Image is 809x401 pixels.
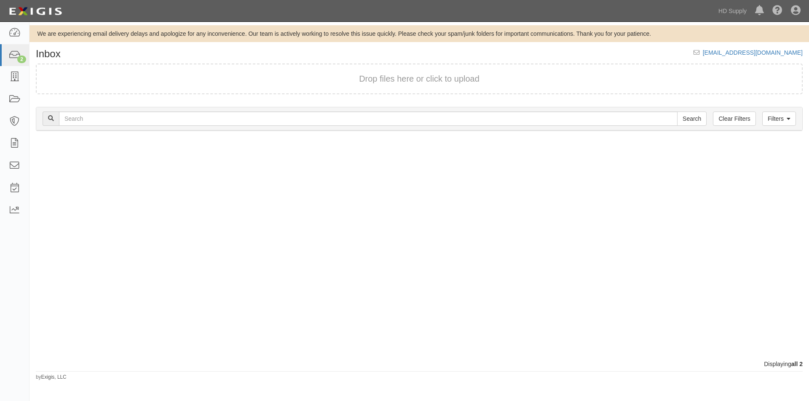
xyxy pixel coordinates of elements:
[36,48,61,59] h1: Inbox
[36,374,67,381] small: by
[17,56,26,63] div: 2
[772,6,782,16] i: Help Center - Complianz
[6,4,64,19] img: logo-5460c22ac91f19d4615b14bd174203de0afe785f0fc80cf4dbbc73dc1793850b.png
[791,361,803,367] b: all 2
[677,112,707,126] input: Search
[29,29,809,38] div: We are experiencing email delivery delays and apologize for any inconvenience. Our team is active...
[41,374,67,380] a: Exigis, LLC
[713,112,755,126] a: Clear Filters
[359,73,480,85] button: Drop files here or click to upload
[59,112,678,126] input: Search
[29,360,809,368] div: Displaying
[762,112,796,126] a: Filters
[714,3,751,19] a: HD Supply
[703,49,803,56] a: [EMAIL_ADDRESS][DOMAIN_NAME]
